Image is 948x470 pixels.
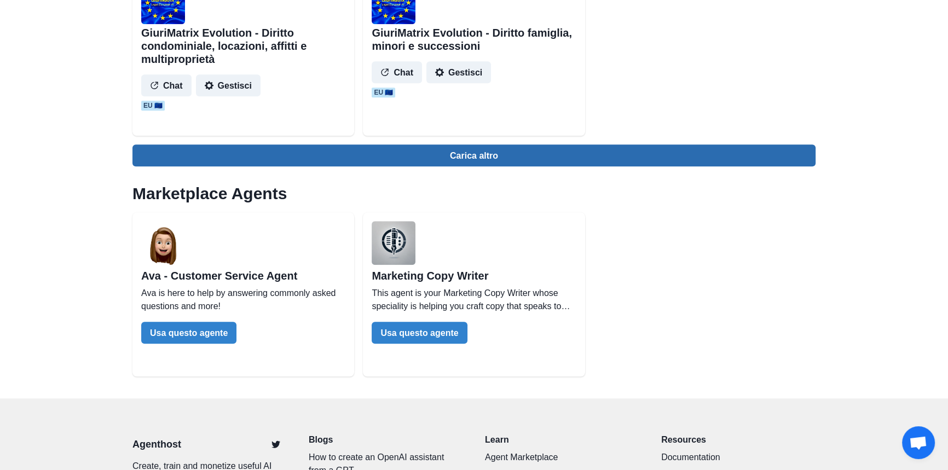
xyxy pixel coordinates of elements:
[265,433,287,455] a: Twitter
[141,26,345,66] h2: GiuriMatrix Evolution - Diritto condominiale, locazioni, affitti e multiproprietà
[372,322,467,344] button: Usa questo agente
[309,433,463,446] a: Blogs
[372,269,576,282] h2: Marketing Copy Writer
[372,287,576,313] p: This agent is your Marketing Copy Writer whose speciality is helping you craft copy that speaks t...
[141,322,236,344] button: Usa questo agente
[132,437,181,452] a: Agenthost
[372,88,395,97] span: EU 🇪🇺
[426,61,491,83] button: Gestisci
[141,269,345,282] h2: Ava - Customer Service Agent
[372,61,422,83] button: Chat
[372,26,576,53] h2: GiuriMatrix Evolution - Diritto famiglia, minori e successioni
[141,101,165,111] span: EU 🇪🇺
[485,433,639,446] p: Learn
[485,451,639,464] a: Agent Marketplace
[661,433,816,446] p: Resources
[132,184,816,204] h2: Marketplace Agents
[132,144,816,166] button: Carica altro
[141,287,345,313] p: Ava is here to help by answering commonly asked questions and more!
[141,221,185,265] img: user%2F2%2Fb7ac5808-39ff-453c-8ce1-b371fabf5c1b
[661,451,816,464] a: Documentation
[902,426,935,459] a: Aprire la chat
[196,74,261,96] button: Gestisci
[141,74,192,96] button: Chat
[372,221,415,265] img: user%2F2%2Fdef768d2-bb31-48e1-a725-94a4e8c437fd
